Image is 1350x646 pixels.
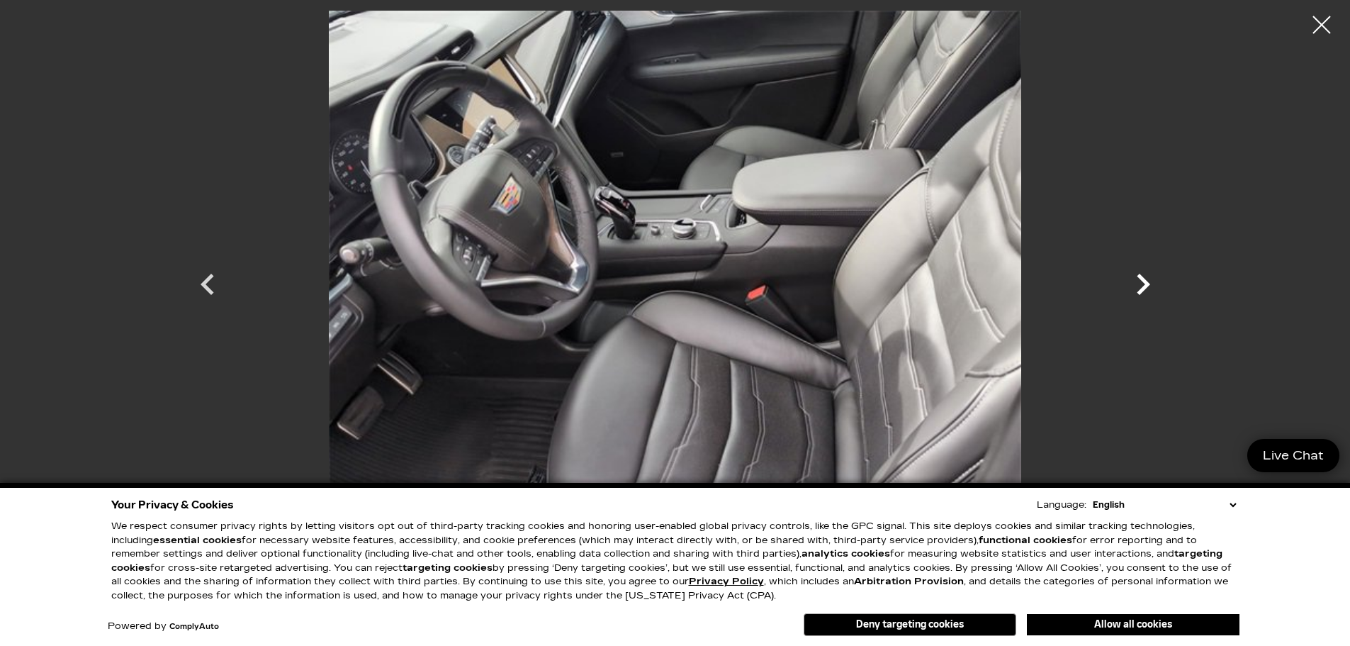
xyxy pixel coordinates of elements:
[979,535,1072,546] strong: functional cookies
[1027,614,1239,635] button: Allow all cookies
[250,11,1101,533] img: Certified Used 2024 Argent Silver Metallic Cadillac Sport image 10
[1122,256,1164,320] div: Next
[1089,498,1239,512] select: Language Select
[804,613,1016,636] button: Deny targeting cookies
[403,562,493,574] strong: targeting cookies
[111,548,1222,574] strong: targeting cookies
[108,622,219,631] div: Powered by
[1037,501,1086,510] div: Language:
[186,256,229,320] div: Previous
[1247,439,1339,472] a: Live Chat
[1256,447,1331,464] span: Live Chat
[169,623,219,631] a: ComplyAuto
[153,535,242,546] strong: essential cookies
[689,576,764,587] a: Privacy Policy
[111,495,234,515] span: Your Privacy & Cookies
[854,576,964,587] strong: Arbitration Provision
[801,548,890,559] strong: analytics cookies
[111,520,1239,603] p: We respect consumer privacy rights by letting visitors opt out of third-party tracking cookies an...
